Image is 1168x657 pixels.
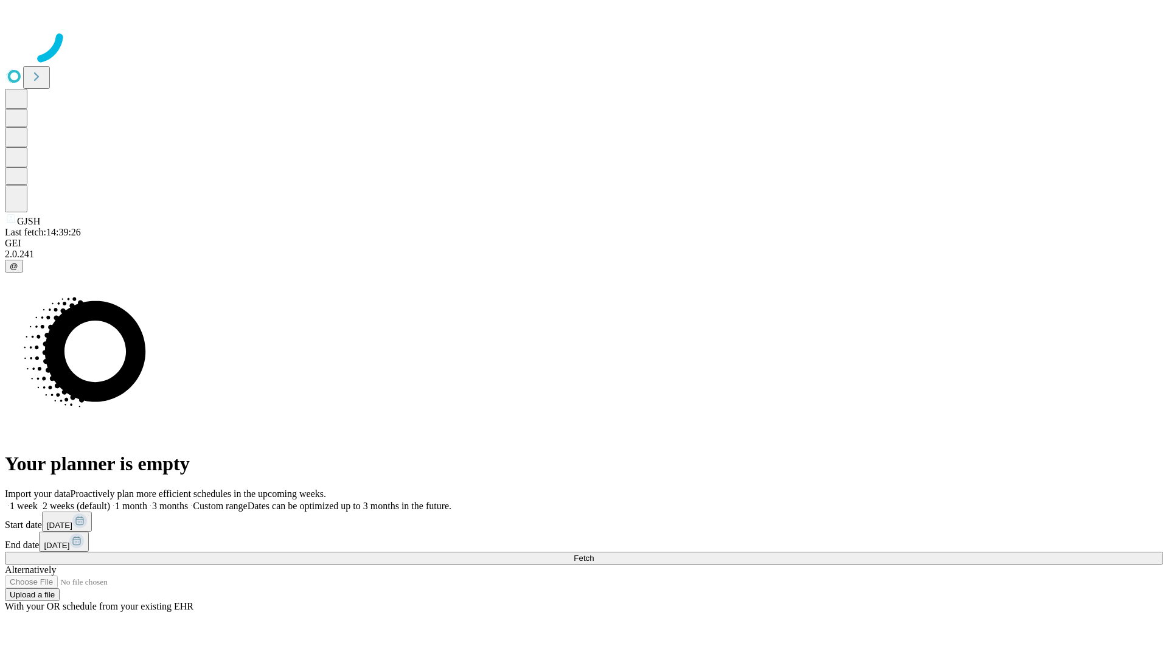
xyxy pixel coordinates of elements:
[574,554,594,563] span: Fetch
[71,488,326,499] span: Proactively plan more efficient schedules in the upcoming weeks.
[17,216,40,226] span: GJSH
[43,501,110,511] span: 2 weeks (default)
[5,238,1163,249] div: GEI
[39,532,89,552] button: [DATE]
[5,488,71,499] span: Import your data
[5,227,81,237] span: Last fetch: 14:39:26
[44,541,69,550] span: [DATE]
[10,262,18,271] span: @
[5,512,1163,532] div: Start date
[42,512,92,532] button: [DATE]
[5,565,56,575] span: Alternatively
[193,501,247,511] span: Custom range
[248,501,451,511] span: Dates can be optimized up to 3 months in the future.
[10,501,38,511] span: 1 week
[5,588,60,601] button: Upload a file
[5,532,1163,552] div: End date
[115,501,147,511] span: 1 month
[5,552,1163,565] button: Fetch
[5,260,23,273] button: @
[5,249,1163,260] div: 2.0.241
[47,521,72,530] span: [DATE]
[152,501,188,511] span: 3 months
[5,601,193,611] span: With your OR schedule from your existing EHR
[5,453,1163,475] h1: Your planner is empty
